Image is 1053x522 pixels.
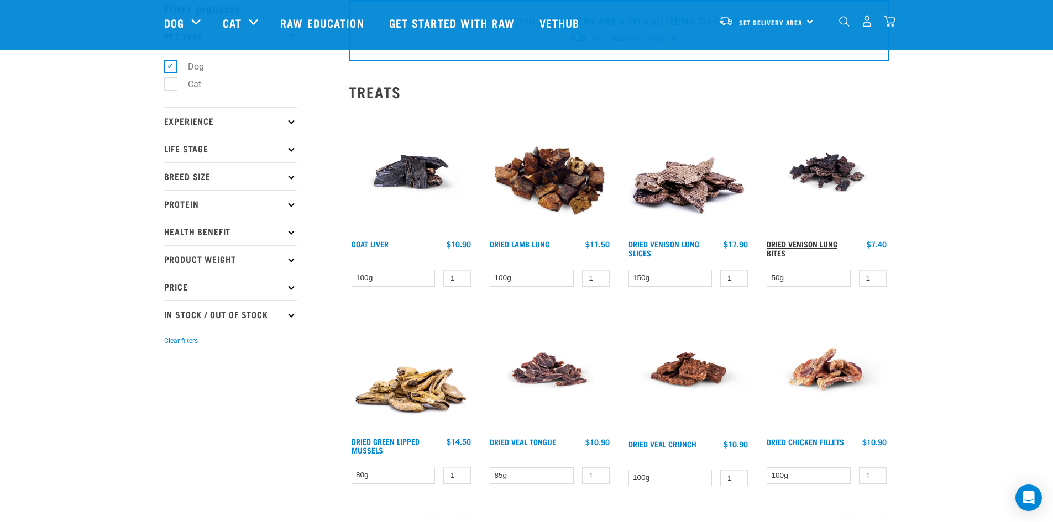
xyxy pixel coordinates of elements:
[585,437,610,446] div: $10.90
[164,218,297,245] p: Health Benefit
[724,440,748,449] div: $10.90
[164,300,297,328] p: In Stock / Out Of Stock
[861,15,873,27] img: user.png
[582,467,610,484] input: 1
[626,109,751,235] img: 1304 Venison Lung Slices 01
[349,83,889,101] h2: Treats
[164,336,198,346] button: Clear filters
[1015,484,1042,511] div: Open Intercom Messenger
[170,77,206,91] label: Cat
[164,14,184,31] a: Dog
[884,15,895,27] img: home-icon@2x.png
[585,240,610,249] div: $11.50
[720,470,748,487] input: 1
[170,60,208,73] label: Dog
[582,270,610,287] input: 1
[764,307,889,432] img: Chicken fillets
[352,242,389,246] a: Goat Liver
[378,1,528,45] a: Get started with Raw
[164,162,297,190] p: Breed Size
[352,439,420,452] a: Dried Green Lipped Mussels
[269,1,378,45] a: Raw Education
[164,135,297,162] p: Life Stage
[859,467,887,484] input: 1
[223,14,242,31] a: Cat
[626,307,751,434] img: Veal Crunch
[164,245,297,273] p: Product Weight
[719,16,734,26] img: van-moving.png
[164,107,297,135] p: Experience
[867,240,887,249] div: $7.40
[349,307,474,432] img: 1306 Freeze Dried Mussels 01
[490,440,556,444] a: Dried Veal Tongue
[528,1,594,45] a: Vethub
[490,242,549,246] a: Dried Lamb Lung
[767,440,844,444] a: Dried Chicken Fillets
[724,240,748,249] div: $17.90
[447,437,471,446] div: $14.50
[164,273,297,300] p: Price
[739,20,803,24] span: Set Delivery Area
[349,109,474,235] img: Goat Liver
[839,16,850,27] img: home-icon-1@2x.png
[443,270,471,287] input: 1
[764,109,889,235] img: Venison Lung Bites
[628,442,696,446] a: Dried Veal Crunch
[164,190,297,218] p: Protein
[487,307,612,432] img: Veal tongue
[487,109,612,235] img: Pile Of Dried Lamb Lungs For Pets
[767,242,837,255] a: Dried Venison Lung Bites
[443,467,471,484] input: 1
[447,240,471,249] div: $10.90
[859,270,887,287] input: 1
[628,242,699,255] a: Dried Venison Lung Slices
[862,437,887,446] div: $10.90
[720,270,748,287] input: 1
